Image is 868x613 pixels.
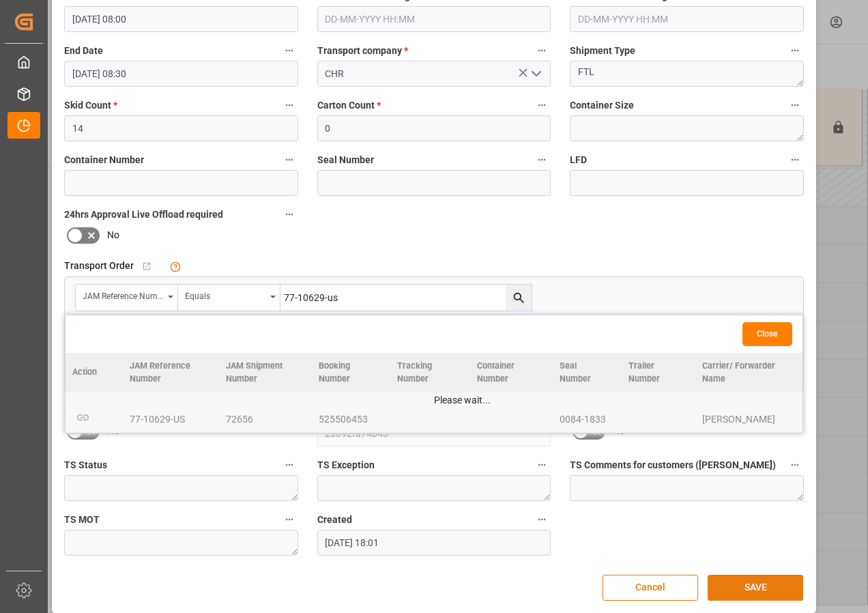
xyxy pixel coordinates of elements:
[533,96,551,114] button: Carton Count *
[533,456,551,474] button: TS Exception
[317,458,375,472] span: TS Exception
[525,63,546,85] button: open menu
[317,98,381,113] span: Carton Count
[317,6,551,32] input: DD-MM-YYYY HH:MM
[64,61,298,87] input: DD-MM-YYYY HH:MM
[64,208,223,222] span: 24hrs Approval Live Offload required
[570,6,804,32] input: DD-MM-YYYY HH:MM
[317,513,352,527] span: Created
[708,575,803,601] button: SAVE
[280,96,298,114] button: Skid Count *
[280,456,298,474] button: TS Status
[64,98,117,113] span: Skid Count
[317,44,408,58] span: Transport company
[603,575,698,601] button: Cancel
[64,403,141,418] span: email notification
[786,42,804,59] button: Shipment Type
[83,287,163,302] div: JAM Reference Number
[533,151,551,169] button: Seal Number
[64,44,103,58] span: End Date
[317,153,374,167] span: Seal Number
[786,456,804,474] button: TS Comments for customers ([PERSON_NAME])
[64,153,144,167] span: Container Number
[570,98,634,113] span: Container Size
[280,151,298,169] button: Container Number
[280,42,298,59] button: End Date
[570,458,776,472] span: TS Comments for customers ([PERSON_NAME])
[533,511,551,528] button: Created
[280,511,298,528] button: TS MOT
[178,285,280,311] button: open menu
[570,61,804,87] textarea: FTL
[533,42,551,59] button: Transport company *
[570,44,635,58] span: Shipment Type
[570,153,587,167] span: LFD
[107,228,119,242] span: No
[280,205,298,223] button: 24hrs Approval Live Offload required
[317,530,551,556] input: DD-MM-YYYY HH:MM
[786,151,804,169] button: LFD
[786,96,804,114] button: Container Size
[64,513,100,527] span: TS MOT
[280,285,532,311] input: Type to search
[64,259,134,273] span: Transport Order
[506,285,532,311] button: search button
[64,458,107,472] span: TS Status
[76,285,178,311] button: open menu
[185,287,265,302] div: Equals
[64,6,298,32] input: DD-MM-YYYY HH:MM
[742,322,792,346] button: Close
